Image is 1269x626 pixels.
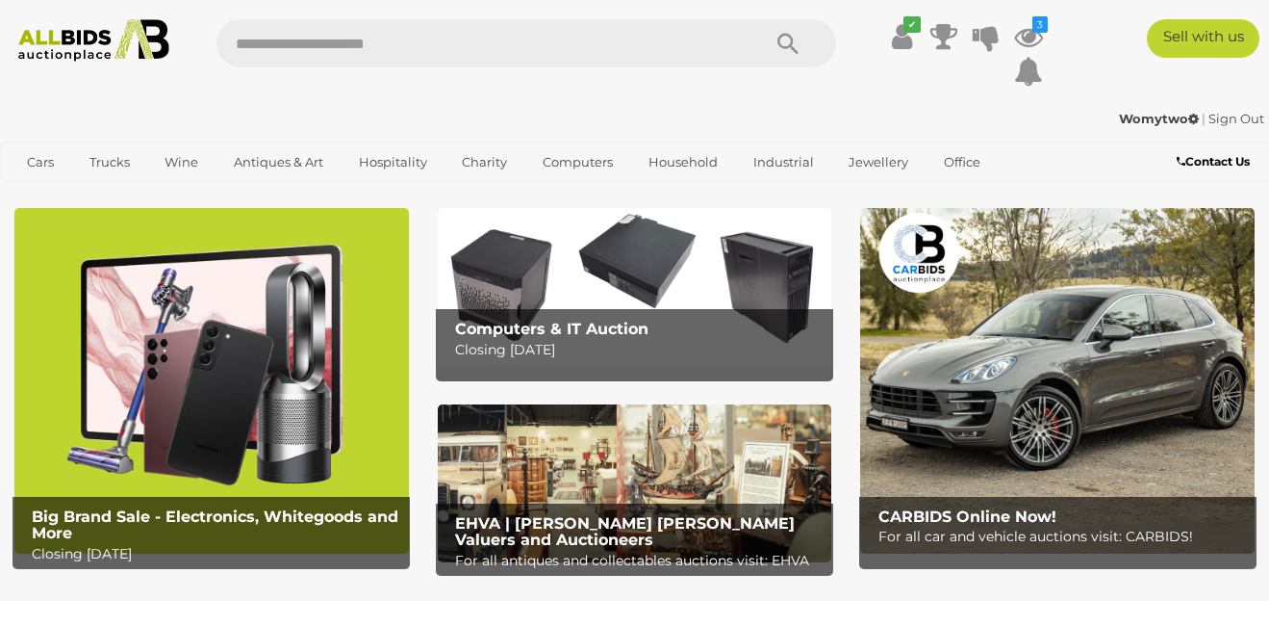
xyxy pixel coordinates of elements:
[1147,19,1259,58] a: Sell with us
[89,178,251,210] a: [GEOGRAPHIC_DATA]
[1202,111,1206,126] span: |
[32,542,400,566] p: Closing [DATE]
[636,146,730,178] a: Household
[931,146,993,178] a: Office
[1177,154,1250,169] b: Contact Us
[1208,111,1264,126] a: Sign Out
[455,320,648,338] b: Computers & IT Auction
[878,508,1056,526] b: CARBIDS Online Now!
[10,19,178,62] img: Allbids.com.au
[32,508,398,543] b: Big Brand Sale - Electronics, Whitegoods and More
[1119,111,1202,126] a: Womytwo
[1119,111,1199,126] strong: Womytwo
[14,208,409,554] a: Big Brand Sale - Electronics, Whitegoods and More Big Brand Sale - Electronics, Whitegoods and Mo...
[903,16,921,33] i: ✔
[346,146,440,178] a: Hospitality
[77,146,142,178] a: Trucks
[455,549,824,573] p: For all antiques and collectables auctions visit: EHVA
[860,208,1255,554] a: CARBIDS Online Now! CARBIDS Online Now! For all car and vehicle auctions visit: CARBIDS!
[740,19,836,67] button: Search
[438,208,832,366] a: Computers & IT Auction Computers & IT Auction Closing [DATE]
[14,178,79,210] a: Sports
[455,514,795,550] b: EHVA | [PERSON_NAME] [PERSON_NAME] Valuers and Auctioneers
[887,19,916,54] a: ✔
[152,146,211,178] a: Wine
[836,146,921,178] a: Jewellery
[14,146,66,178] a: Cars
[741,146,826,178] a: Industrial
[438,208,832,366] img: Computers & IT Auction
[438,404,832,562] a: EHVA | Evans Hastings Valuers and Auctioneers EHVA | [PERSON_NAME] [PERSON_NAME] Valuers and Auct...
[530,146,625,178] a: Computers
[455,338,824,362] p: Closing [DATE]
[1032,16,1048,33] i: 3
[1177,151,1255,172] a: Contact Us
[221,146,336,178] a: Antiques & Art
[1014,19,1043,54] a: 3
[14,208,409,554] img: Big Brand Sale - Electronics, Whitegoods and More
[438,404,832,562] img: EHVA | Evans Hastings Valuers and Auctioneers
[449,146,520,178] a: Charity
[878,525,1247,549] p: For all car and vehicle auctions visit: CARBIDS!
[860,208,1255,554] img: CARBIDS Online Now!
